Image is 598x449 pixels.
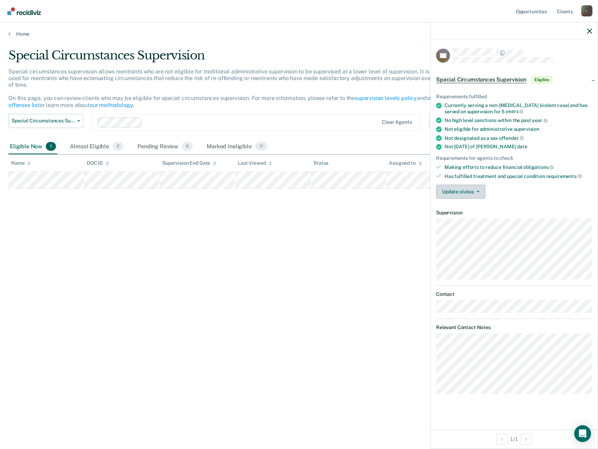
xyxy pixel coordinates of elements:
div: Special Circumstances SupervisionEligible [430,69,598,91]
button: Profile dropdown button [581,5,592,16]
div: Requirements fulfilled [436,94,592,100]
div: No high level sanctions within the past [444,117,592,123]
div: Almost Eligible [69,139,125,155]
a: Home [8,31,590,37]
a: supervision levels policy [355,95,417,101]
div: Last Viewed [238,160,272,166]
div: Requirements for agents to check [436,155,592,161]
span: year [532,117,547,123]
div: DOC ID [87,160,109,166]
span: Eligible [532,76,552,83]
dt: Contact [436,291,592,297]
div: Making efforts to reduce financial [444,164,592,170]
span: offender [499,135,524,141]
a: violent offenses list [8,95,444,108]
img: Recidiviz [7,7,41,15]
button: Previous Opportunity [496,434,507,445]
span: requirements [546,173,582,179]
div: 1 / 1 [430,430,598,448]
div: Pending Review [136,139,194,155]
div: Not [DATE] of [PERSON_NAME] [444,144,592,150]
div: Currently serving a non-[MEDICAL_DATA] (violent case) and has served on supervision for 5 [444,102,592,114]
div: Clear agents [382,119,412,125]
button: Next Opportunity [521,434,532,445]
span: date [517,144,527,149]
span: years [506,108,524,114]
div: i [581,5,592,16]
span: 2 [113,142,123,151]
span: 0 [182,142,193,151]
span: Special Circumstances Supervision [436,76,526,83]
div: Marked Ineligible [205,139,268,155]
dt: Supervision [436,210,592,216]
div: Open Intercom Messenger [574,425,591,442]
a: our methodology [90,102,133,108]
div: Status [313,160,328,166]
div: Eligible Now [8,139,57,155]
span: Special Circumstances Supervision [12,118,74,124]
span: 1 [46,142,56,151]
div: Not eligible for administrative [444,126,592,132]
div: Special Circumstances Supervision [8,48,457,68]
span: supervision [514,126,539,132]
button: Update status [436,185,485,199]
div: Has fulfilled treatment and special condition [444,173,592,179]
dt: Relevant Contact Notes [436,325,592,330]
div: Not designated as a sex [444,135,592,141]
div: Assigned to [389,160,422,166]
span: 11 [255,142,267,151]
div: Name [11,160,31,166]
p: Special circumstances supervision allows reentrants who are not eligible for traditional administ... [8,68,455,108]
span: obligations [523,164,554,170]
div: Supervision End Date [162,160,216,166]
